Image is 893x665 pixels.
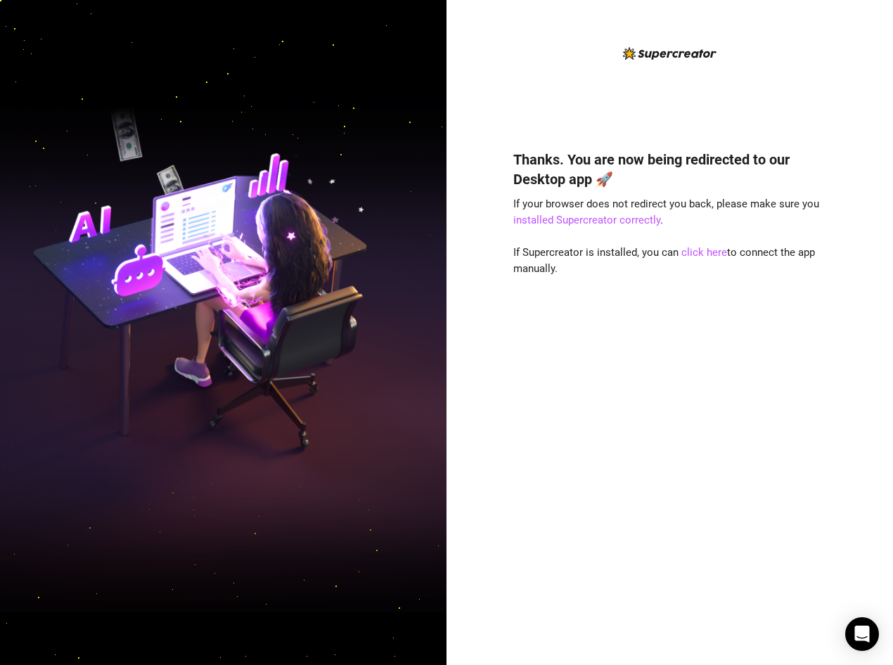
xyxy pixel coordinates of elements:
span: If Supercreator is installed, you can to connect the app manually. [513,246,815,276]
img: logo-BBDzfeDw.svg [623,47,717,60]
h4: Thanks. You are now being redirected to our Desktop app 🚀 [513,150,827,189]
span: If your browser does not redirect you back, please make sure you . [513,198,819,227]
a: installed Supercreator correctly [513,214,660,226]
a: click here [681,246,727,259]
div: Open Intercom Messenger [845,617,879,651]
